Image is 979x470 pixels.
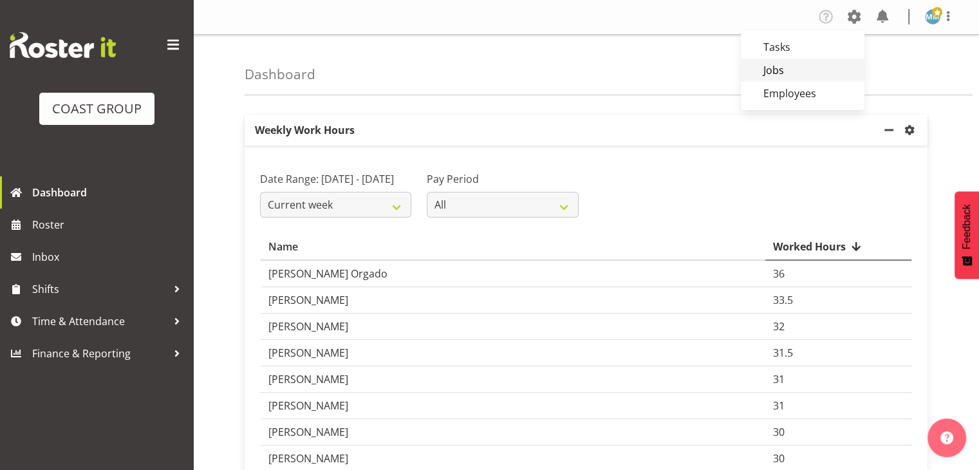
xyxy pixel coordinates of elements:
[741,59,864,82] a: Jobs
[961,204,973,249] span: Feedback
[32,183,187,202] span: Dashboard
[925,9,940,24] img: monique-mitchell1176.jpg
[32,344,167,363] span: Finance & Reporting
[10,32,116,58] img: Rosterit website logo
[52,99,142,118] div: COAST GROUP
[245,67,315,82] h4: Dashboard
[32,215,187,234] span: Roster
[32,247,187,267] span: Inbox
[741,35,864,59] a: Tasks
[940,431,953,444] img: help-xxl-2.png
[32,312,167,331] span: Time & Attendance
[955,191,979,279] button: Feedback - Show survey
[741,82,864,105] a: Employees
[32,279,167,299] span: Shifts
